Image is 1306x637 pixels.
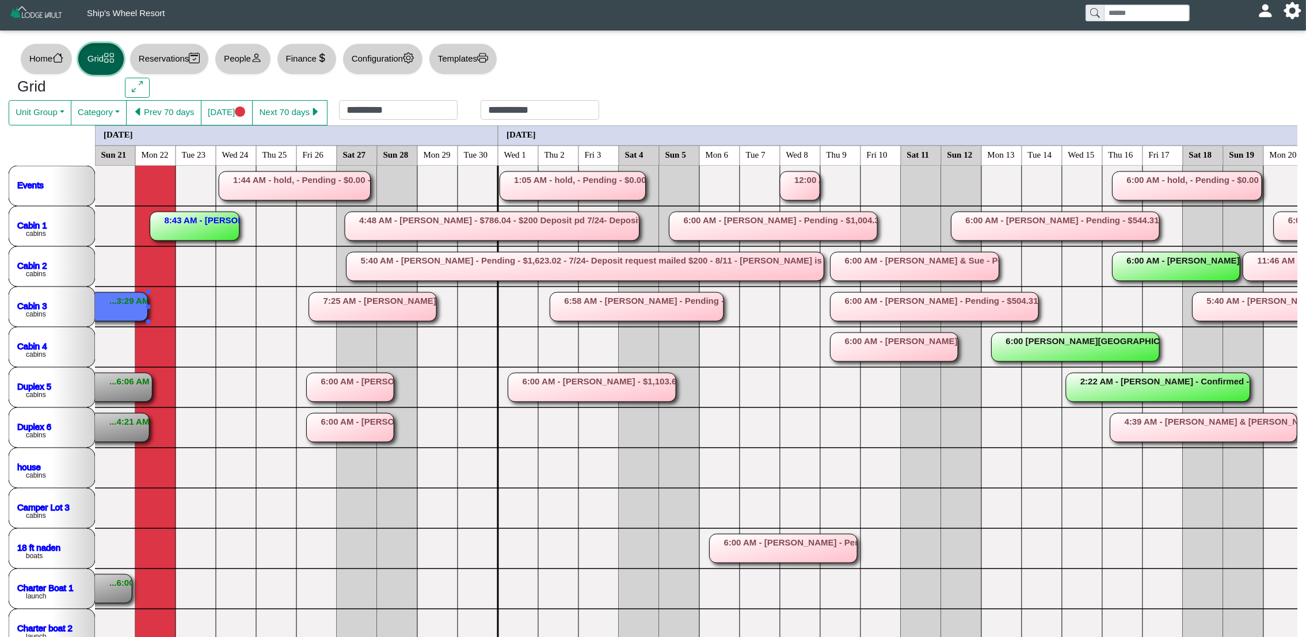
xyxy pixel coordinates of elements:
[104,52,115,63] svg: grid
[26,471,46,479] text: cabins
[477,52,488,63] svg: printer
[26,230,46,238] text: cabins
[17,300,47,310] a: Cabin 3
[215,43,271,75] button: Peopleperson
[786,150,808,159] text: Wed 8
[26,310,46,318] text: cabins
[17,341,47,350] a: Cabin 4
[827,150,847,159] text: Thu 9
[342,43,423,75] button: Configurationgear
[201,100,253,125] button: [DATE]circle fill
[907,150,930,159] text: Sat 11
[52,52,63,63] svg: house
[17,623,73,632] a: Charter boat 2
[867,150,888,159] text: Fri 10
[625,150,644,159] text: Sat 4
[1068,150,1095,159] text: Wed 15
[343,150,366,159] text: Sat 27
[481,100,599,120] input: Check out
[1288,6,1297,15] svg: gear fill
[947,150,973,159] text: Sun 12
[9,5,64,25] img: Z
[126,100,201,125] button: caret left fillPrev 70 days
[189,52,200,63] svg: calendar2 check
[424,150,451,159] text: Mon 29
[464,150,488,159] text: Tue 30
[17,381,51,391] a: Duplex 5
[252,100,328,125] button: Next 70 dayscaret right fill
[133,106,144,117] svg: caret left fill
[17,260,47,270] a: Cabin 2
[988,150,1015,159] text: Mon 13
[262,150,287,159] text: Thu 25
[1189,150,1212,159] text: Sat 18
[383,150,409,159] text: Sun 28
[277,43,337,75] button: Financecurrency dollar
[71,100,127,125] button: Category
[746,150,766,159] text: Tue 7
[17,542,60,552] a: 18 ft naden
[507,129,536,139] text: [DATE]
[104,129,133,139] text: [DATE]
[1149,150,1170,159] text: Fri 17
[26,350,46,358] text: cabins
[303,150,324,159] text: Fri 26
[20,43,73,75] button: Homehouse
[429,43,497,75] button: Templatesprinter
[26,552,43,560] text: boats
[310,106,321,117] svg: caret right fill
[17,180,44,189] a: Events
[182,150,206,159] text: Tue 23
[403,52,414,63] svg: gear
[17,502,70,512] a: Camper Lot 3
[585,150,601,159] text: Fri 3
[251,52,262,63] svg: person
[132,81,143,92] svg: arrows angle expand
[545,150,565,159] text: Thu 2
[26,512,46,520] text: cabins
[504,150,526,159] text: Wed 1
[17,461,41,471] a: house
[1270,150,1297,159] text: Mon 20
[142,150,169,159] text: Mon 22
[130,43,209,75] button: Reservationscalendar2 check
[17,421,51,431] a: Duplex 6
[26,431,46,439] text: cabins
[9,100,71,125] button: Unit Group
[26,391,46,399] text: cabins
[26,592,46,600] text: launch
[1261,6,1270,15] svg: person fill
[1229,150,1255,159] text: Sun 19
[665,150,686,159] text: Sun 5
[125,78,150,98] button: arrows angle expand
[706,150,729,159] text: Mon 6
[317,52,328,63] svg: currency dollar
[17,220,47,230] a: Cabin 1
[78,43,124,75] button: Gridgrid
[1109,150,1133,159] text: Thu 16
[17,582,74,592] a: Charter Boat 1
[339,100,458,120] input: Check in
[17,78,108,96] h3: Grid
[26,270,46,278] text: cabins
[222,150,249,159] text: Wed 24
[235,106,246,117] svg: circle fill
[1090,8,1099,17] svg: search
[101,150,127,159] text: Sun 21
[1028,150,1052,159] text: Tue 14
